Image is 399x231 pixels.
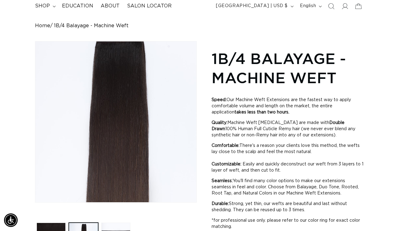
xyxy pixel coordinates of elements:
[212,162,363,173] span: Easily and quickly deconstruct our weft from 3 layers to 1 layer of weft, and then cut to fit.
[296,0,324,12] button: English
[368,201,399,231] iframe: Chat Widget
[212,0,296,12] button: [GEOGRAPHIC_DATA] | USD $
[101,3,120,9] span: About
[212,143,364,173] p: There's a reason your clients love this method, the wefts lay close to the scalp and feel the mos...
[127,3,172,9] span: Salon Locator
[235,110,289,114] b: takes less than two hours.
[300,3,316,9] span: English
[212,217,364,230] p: *for professional use only. please refer to our color ring for exact color matching.
[35,23,364,29] nav: breadcrumbs
[35,3,50,9] span: shop
[212,120,364,138] p: Machine Weft [MEDICAL_DATA] are made with 100% Human Full Cuticle Remy hair (we never ever blend ...
[212,98,226,102] b: Speed:
[212,202,229,206] b: Durable:
[212,162,243,166] b: Customizable:
[212,179,233,183] b: Seamless:
[62,3,93,9] span: Education
[35,23,50,29] a: Home
[54,23,129,29] span: 1B/4 Balayage - Machine Weft
[212,97,364,115] p: Our Machine Weft Extensions are the fastest way to apply comfortable volume and length on the mar...
[212,178,364,196] p: You'll find many color options to make our extensions seamless in feel and color. Choose from Bal...
[212,143,239,148] b: Comfortable:
[212,121,227,125] b: Quality:
[216,3,288,9] span: [GEOGRAPHIC_DATA] | USD $
[212,49,364,88] h1: 1B/4 Balayage - Machine Weft
[212,121,344,131] strong: Double Drawn
[212,201,364,213] p: Strong, yet thin, our wefts are beautiful and last without shedding. They can be reused up to 3 t...
[4,213,18,227] div: Accessibility Menu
